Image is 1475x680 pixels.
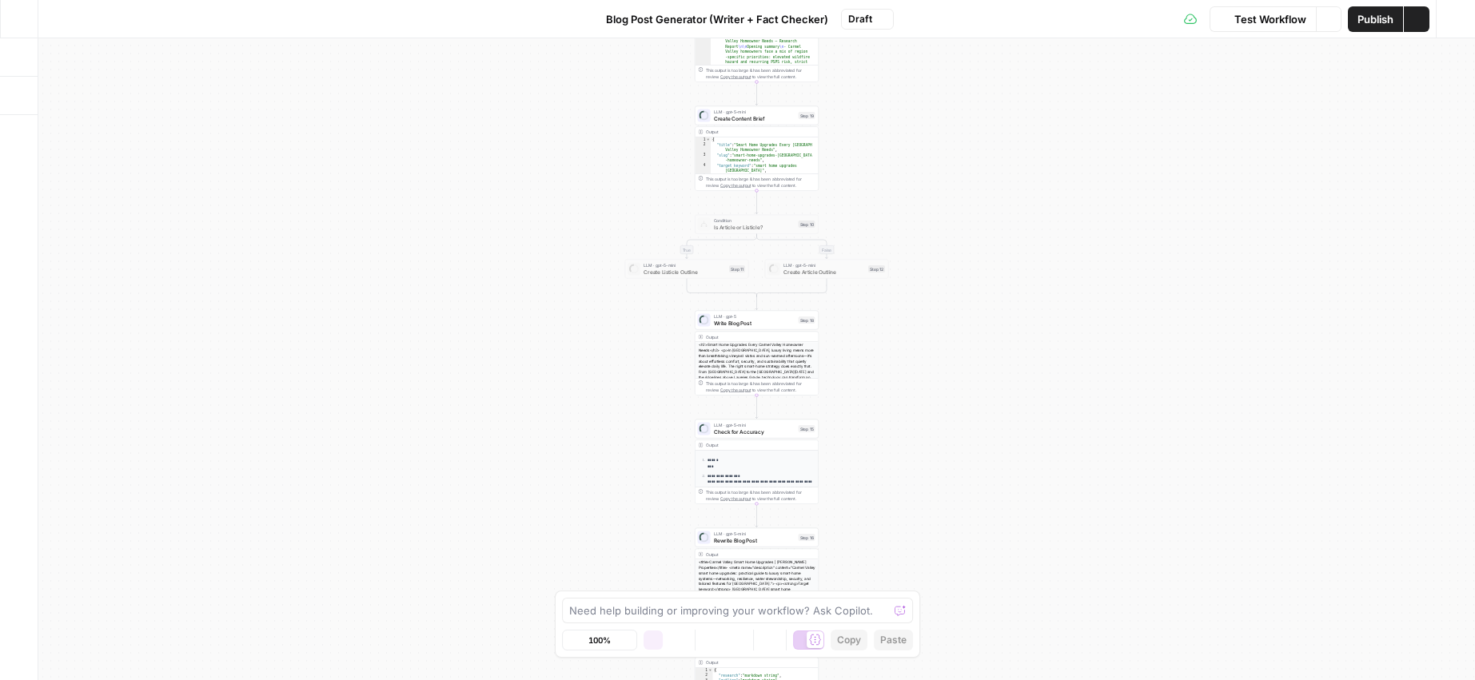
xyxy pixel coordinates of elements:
span: Copy [837,633,861,647]
span: Copy the output [720,183,751,188]
div: LLM · gpt-5-miniCreate Listicle OutlineStep 11 [625,260,749,279]
div: This output is too large & has been abbreviated for review. to view the full content. [706,67,815,80]
div: Output [706,442,797,448]
button: Blog Post Generator (Writer + Fact Checker) [582,6,838,32]
div: Step 11 [729,265,745,272]
div: Step 19 [799,112,815,119]
div: LLM · gpt-5-miniCreate Article OutlineStep 12 [765,260,889,279]
span: Toggle code folding, rows 1 through 12 [708,668,713,674]
g: Edge from step_17 to step_19 [755,82,758,105]
span: Toggle code folding, rows 1 through 6 [706,137,711,143]
div: This output is too large & has been abbreviated for review. to view the full content. [706,176,815,189]
g: Edge from step_18 to step_15 [755,396,758,419]
span: Paste [880,633,907,647]
g: Edge from step_12 to step_10-conditional-end [757,279,827,297]
div: Output [706,551,797,557]
div: 1 [696,668,713,674]
g: Edge from step_15 to step_16 [755,504,758,527]
div: Step 15 [799,425,815,432]
div: LLM · gpt-5Write Blog PostStep 18Output<h2>Smart Home Upgrades Every Carmel Valley Homeowner Need... [695,311,819,396]
div: Output [706,333,797,340]
g: Edge from step_10-conditional-end to step_18 [755,295,758,310]
span: Write Blog Post [714,319,795,327]
button: Draft [841,9,894,30]
button: Publish [1348,6,1403,32]
span: Check for Accuracy [714,427,795,435]
div: LLM · gpt-5-miniRewrite Blog PostStep 16Output<title>Carmel Valley Smart Home Upgrades | [PERSON_... [695,528,819,613]
div: 1 [696,137,712,143]
div: Step 12 [868,265,885,272]
span: Test Workflow [1234,11,1306,27]
span: Copy the output [720,74,751,79]
div: <title>Carmel Valley Smart Home Upgrades | [PERSON_NAME] Properties</title> <meta name="descripti... [696,559,819,651]
span: Condition [714,217,795,224]
div: ConditionIs Article or Listicle?Step 10 [695,215,819,234]
div: Output [706,129,797,135]
span: Create Content Brief [714,114,795,122]
span: Copy the output [720,496,751,501]
g: Edge from step_10 to step_12 [757,234,828,259]
div: Output [706,659,797,666]
div: Step 18 [799,316,815,324]
div: <h2>Smart Home Upgrades Every Carmel Valley Homeowner Needs</h2> <p>In [GEOGRAPHIC_DATA], luxury ... [696,342,819,434]
span: Copy the output [720,388,751,392]
span: Create Article Outline [783,268,865,276]
div: LLM · gpt-5-miniCreate Content BriefStep 19Output{ "title":"Smart Home Upgrades Every [GEOGRAPHIC... [695,106,819,191]
div: 2 [696,142,712,153]
span: Blog Post Generator (Writer + Fact Checker) [606,11,828,27]
button: Copy [831,630,867,650]
span: 100% [588,634,611,646]
button: Paste [874,630,913,650]
div: 2 [696,673,713,678]
div: 4 [696,163,712,173]
div: Step 10 [799,221,815,228]
g: Edge from step_19 to step_10 [755,191,758,214]
span: Rewrite Blog Post [714,536,795,544]
div: This output is too large & has been abbreviated for review. to view the full content. [706,380,815,393]
span: LLM · gpt-5 [714,313,795,320]
span: Create Listicle Outline [644,268,726,276]
span: Is Article or Listicle? [714,223,795,231]
div: 3 [696,153,712,163]
span: LLM · gpt-5-mini [783,262,865,268]
g: Edge from step_11 to step_10-conditional-end [687,279,757,297]
span: Draft [848,12,872,26]
g: Edge from step_10 to step_11 [686,234,757,259]
div: Step 16 [799,534,815,541]
span: LLM · gpt-5-mini [644,262,726,268]
div: This output is too large & has been abbreviated for review. to view the full content. [706,489,815,502]
span: LLM · gpt-5-mini [714,531,795,537]
button: Test Workflow [1210,6,1316,32]
span: LLM · gpt-5-mini [714,109,795,115]
span: LLM · gpt-5-mini [714,422,795,428]
span: Publish [1357,11,1393,27]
